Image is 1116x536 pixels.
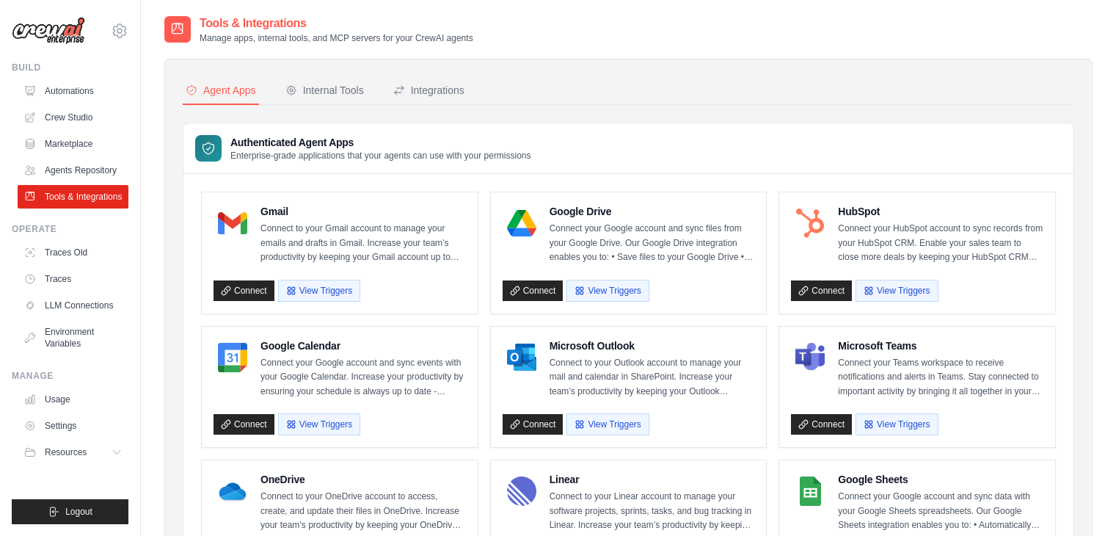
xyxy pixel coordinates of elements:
[393,83,464,98] div: Integrations
[838,356,1043,399] p: Connect your Teams workspace to receive notifications and alerts in Teams. Stay connected to impo...
[550,204,755,219] h4: Google Drive
[260,490,466,533] p: Connect to your OneDrive account to access, create, and update their files in OneDrive. Increase ...
[200,32,473,44] p: Manage apps, internal tools, and MCP servers for your CrewAI agents
[503,280,564,301] a: Connect
[18,132,128,156] a: Marketplace
[12,62,128,73] div: Build
[791,280,852,301] a: Connect
[18,267,128,291] a: Traces
[12,223,128,235] div: Operate
[18,106,128,129] a: Crew Studio
[550,472,755,487] h4: Linear
[838,472,1043,487] h4: Google Sheets
[18,241,128,264] a: Traces Old
[566,280,649,302] button: View Triggers
[18,441,128,464] button: Resources
[260,356,466,399] p: Connect your Google account and sync events with your Google Calendar. Increase your productivity...
[856,413,938,435] button: View Triggers
[550,222,755,265] p: Connect your Google account and sync files from your Google Drive. Our Google Drive integration e...
[260,222,466,265] p: Connect to your Gmail account to manage your emails and drafts in Gmail. Increase your team’s pro...
[507,477,536,506] img: Linear Logo
[214,280,274,301] a: Connect
[795,209,825,238] img: HubSpot Logo
[218,343,247,372] img: Google Calendar Logo
[838,222,1043,265] p: Connect your HubSpot account to sync records from your HubSpot CRM. Enable your sales team to clo...
[390,77,467,105] button: Integrations
[795,343,825,372] img: Microsoft Teams Logo
[18,159,128,182] a: Agents Repository
[200,15,473,32] h2: Tools & Integrations
[550,356,755,399] p: Connect to your Outlook account to manage your mail and calendar in SharePoint. Increase your tea...
[218,477,247,506] img: OneDrive Logo
[18,388,128,411] a: Usage
[18,414,128,438] a: Settings
[550,490,755,533] p: Connect to your Linear account to manage your software projects, sprints, tasks, and bug tracking...
[183,77,259,105] button: Agent Apps
[18,320,128,355] a: Environment Variables
[795,477,825,506] img: Google Sheets Logo
[65,506,92,518] span: Logout
[18,185,128,209] a: Tools & Integrations
[186,83,256,98] div: Agent Apps
[18,79,128,103] a: Automations
[230,135,531,150] h3: Authenticated Agent Apps
[18,294,128,317] a: LLM Connections
[282,77,367,105] button: Internal Tools
[856,280,938,302] button: View Triggers
[507,209,536,238] img: Google Drive Logo
[214,414,274,435] a: Connect
[278,413,360,435] button: View Triggers
[260,472,466,487] h4: OneDrive
[12,17,85,45] img: Logo
[503,414,564,435] a: Connect
[285,83,364,98] div: Internal Tools
[838,490,1043,533] p: Connect your Google account and sync data with your Google Sheets spreadsheets. Our Google Sheets...
[278,280,360,302] button: View Triggers
[550,338,755,353] h4: Microsoft Outlook
[45,446,87,458] span: Resources
[260,204,466,219] h4: Gmail
[12,499,128,524] button: Logout
[838,338,1043,353] h4: Microsoft Teams
[260,338,466,353] h4: Google Calendar
[218,209,247,238] img: Gmail Logo
[12,370,128,382] div: Manage
[566,413,649,435] button: View Triggers
[791,414,852,435] a: Connect
[230,150,531,162] p: Enterprise-grade applications that your agents can use with your permissions
[838,204,1043,219] h4: HubSpot
[507,343,536,372] img: Microsoft Outlook Logo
